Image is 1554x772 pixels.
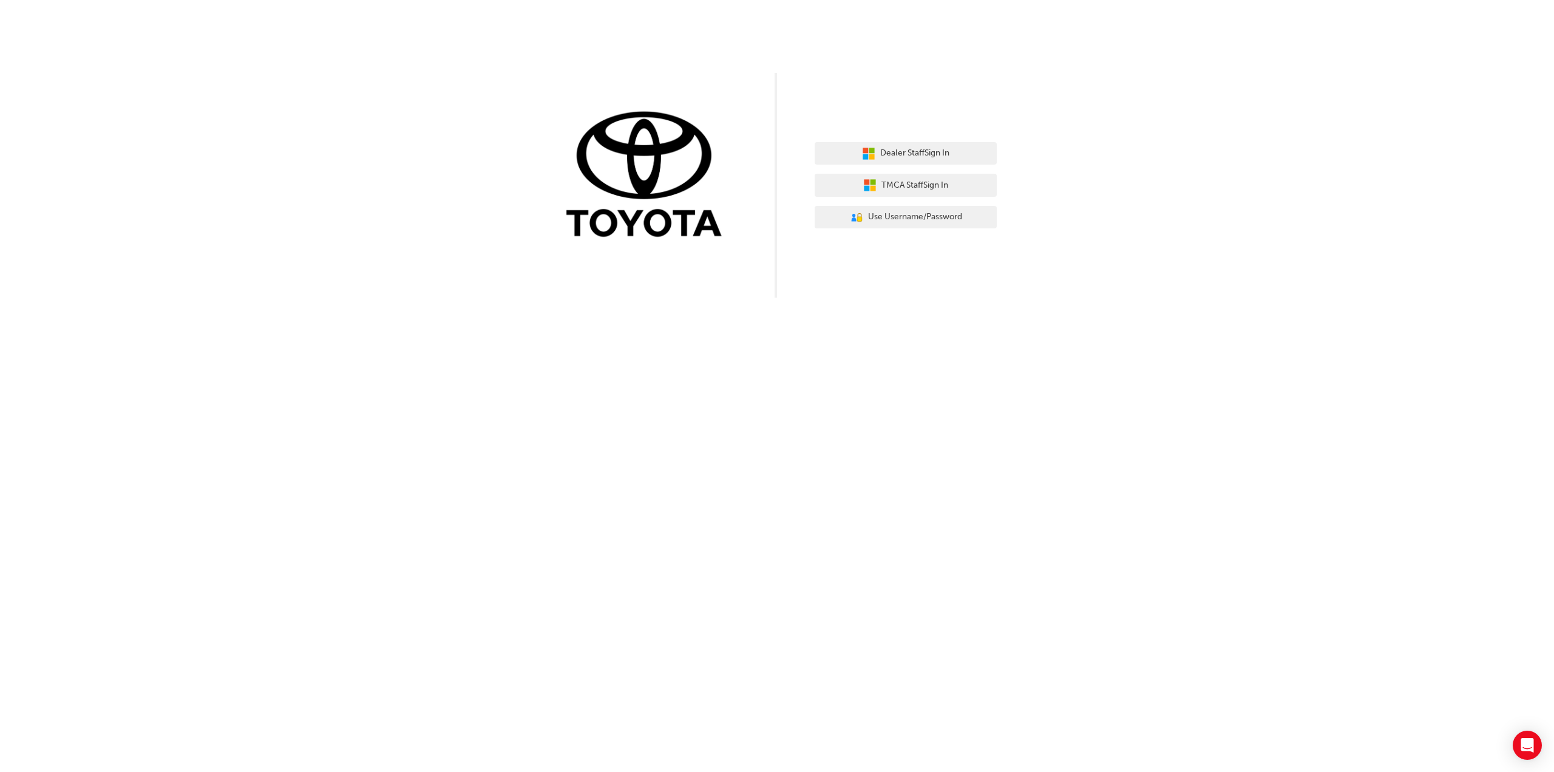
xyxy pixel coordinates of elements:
[815,206,997,229] button: Use Username/Password
[880,146,949,160] span: Dealer Staff Sign In
[1513,731,1542,760] div: Open Intercom Messenger
[881,179,948,193] span: TMCA Staff Sign In
[557,109,739,243] img: Trak
[868,210,962,224] span: Use Username/Password
[815,142,997,165] button: Dealer StaffSign In
[815,174,997,197] button: TMCA StaffSign In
